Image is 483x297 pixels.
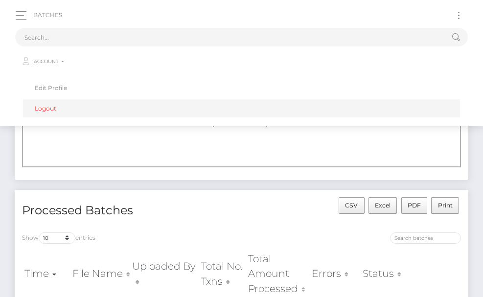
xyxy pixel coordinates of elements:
[431,197,459,214] button: Print
[450,9,468,22] button: Toggle navigation
[23,99,460,117] a: Logout
[345,202,358,209] span: CSV
[34,57,59,66] span: Account
[33,5,62,25] a: Batches
[438,202,453,209] span: Print
[390,232,461,244] input: Search batches
[368,197,397,214] button: Excel
[15,28,442,46] input: Search...
[375,202,391,209] span: Excel
[22,202,234,219] h4: Processed Batches
[199,119,284,128] span: Drop files here to upload
[339,197,365,214] button: CSV
[22,232,95,244] label: Show entries
[408,202,421,209] span: PDF
[401,197,428,214] button: PDF
[39,232,75,244] select: Showentries
[23,79,460,97] a: Edit Profile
